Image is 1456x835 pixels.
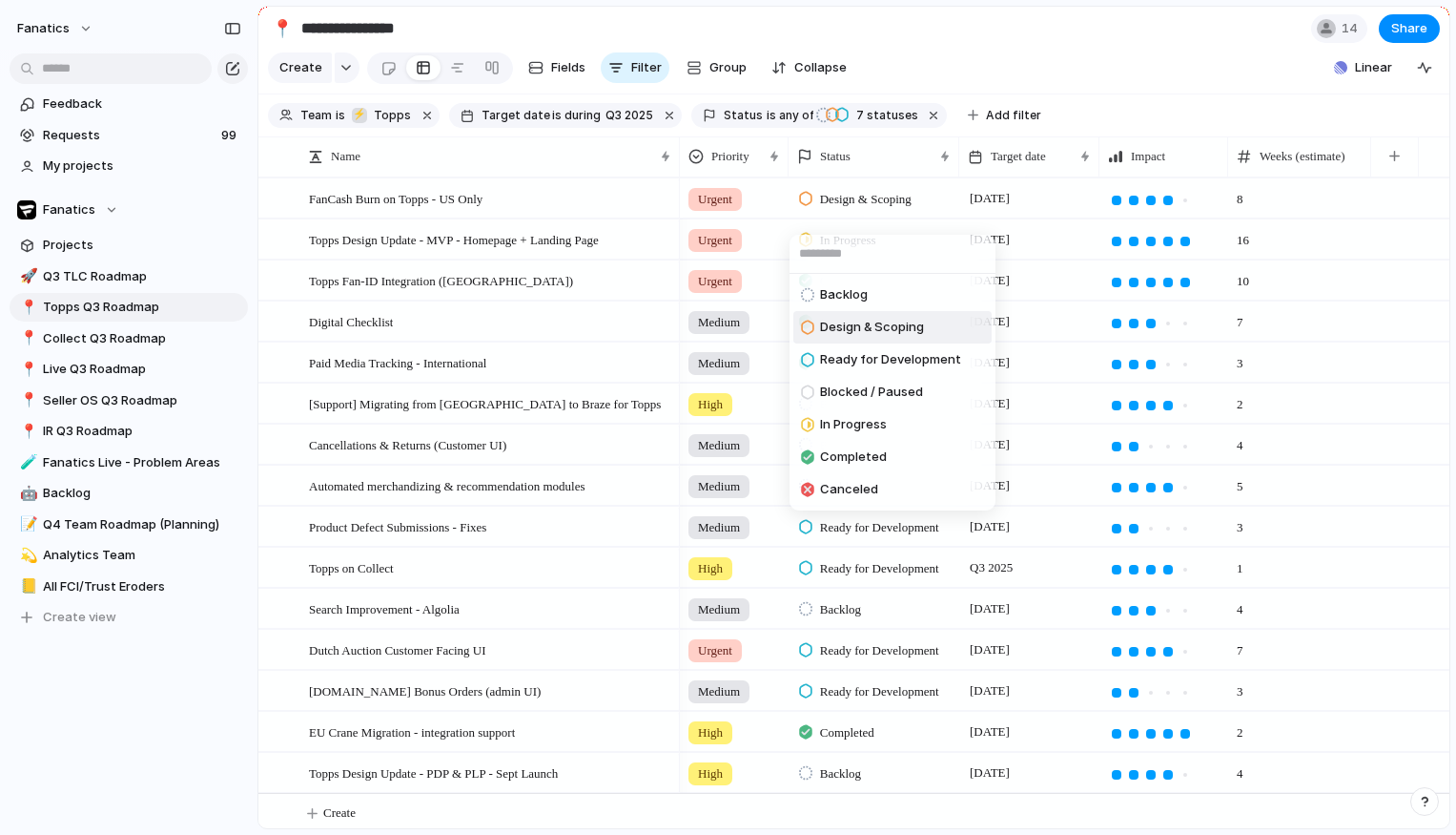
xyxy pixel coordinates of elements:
span: Blocked / Paused [820,383,923,402]
span: Completed [820,448,887,467]
span: Ready for Development [820,350,961,369]
span: Design & Scoping [820,318,924,337]
span: Canceled [820,480,878,499]
span: Backlog [820,285,868,304]
span: In Progress [820,415,887,434]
